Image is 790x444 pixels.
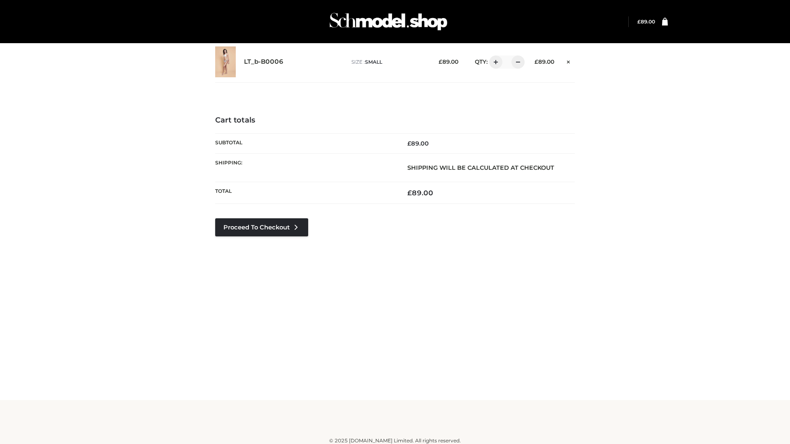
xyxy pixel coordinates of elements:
[407,189,412,197] span: £
[327,5,450,38] img: Schmodel Admin 964
[215,116,575,125] h4: Cart totals
[215,133,395,153] th: Subtotal
[244,58,283,66] a: LT_b-B0006
[365,59,382,65] span: SMALL
[637,18,655,25] bdi: 89.00
[439,58,442,65] span: £
[562,55,575,66] a: Remove this item
[351,58,426,66] p: size :
[407,140,411,147] span: £
[215,218,308,236] a: Proceed to Checkout
[637,18,641,25] span: £
[637,18,655,25] a: £89.00
[534,58,538,65] span: £
[439,58,458,65] bdi: 89.00
[215,46,236,77] img: LT_b-B0006 - SMALL
[407,164,554,171] strong: Shipping will be calculated at checkout
[407,140,429,147] bdi: 89.00
[215,182,395,204] th: Total
[534,58,554,65] bdi: 89.00
[467,55,522,69] div: QTY:
[215,153,395,182] th: Shipping:
[407,189,433,197] bdi: 89.00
